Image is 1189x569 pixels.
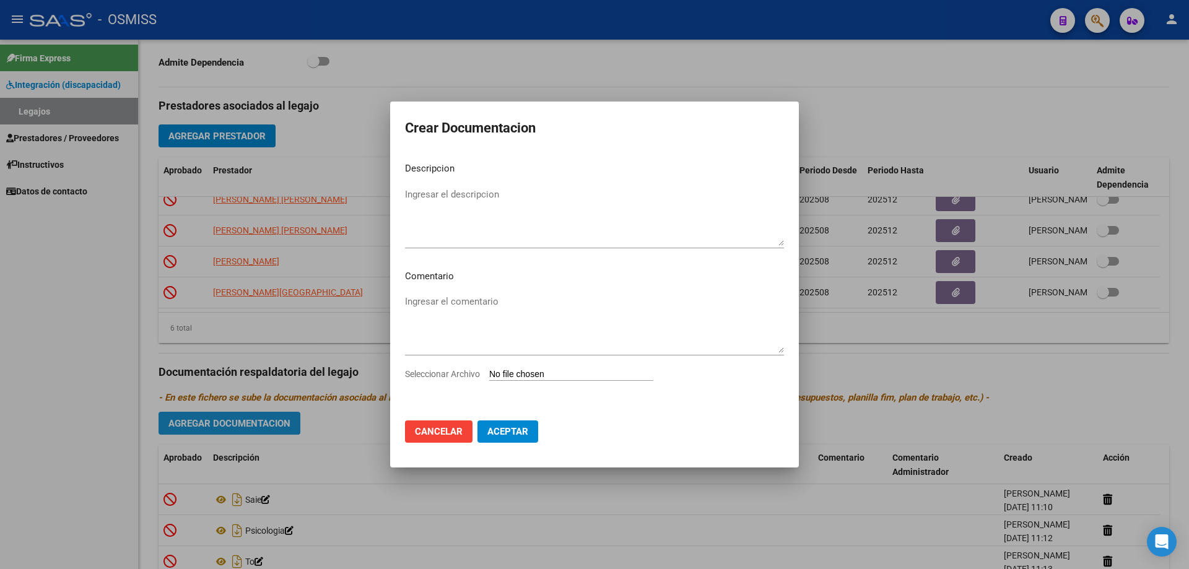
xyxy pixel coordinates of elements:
[415,426,463,437] span: Cancelar
[477,420,538,443] button: Aceptar
[405,162,784,176] p: Descripcion
[405,369,480,379] span: Seleccionar Archivo
[487,426,528,437] span: Aceptar
[1147,527,1177,557] div: Open Intercom Messenger
[405,269,784,284] p: Comentario
[405,420,473,443] button: Cancelar
[405,116,784,140] h2: Crear Documentacion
